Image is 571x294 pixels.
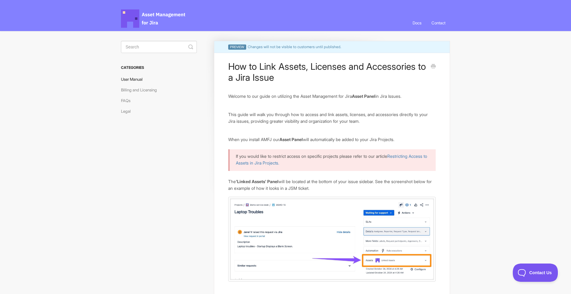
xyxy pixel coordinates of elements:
[279,137,303,142] b: Asset Panel
[236,153,428,166] p: If you would like to restrict access on specific projects please refer to our article
[352,94,375,99] b: Asset Panel
[228,178,436,191] p: The will be located at the bottom of your issue sidebar. See the screenshot below for an example ...
[121,96,135,105] a: FAQs
[121,74,147,84] a: User Manual
[121,106,135,116] a: Legal
[228,111,436,124] p: This guide will walk you through how to access and link assets, licenses, and accessories directl...
[431,63,436,70] a: Print this Article
[228,93,436,100] p: Welcome to our guide on utilizing the Asset Management for Jira in Jira Issues.
[214,41,450,53] div: Changes will not be visible to customers until published.
[121,41,197,53] input: Search
[121,85,161,95] a: Billing and Licensing
[228,197,436,282] img: file-UkebRmGLzD.jpg
[427,15,450,31] a: Contact
[252,179,278,184] b: Assets' Panel
[228,44,246,50] em: Preview
[121,62,197,73] h3: Categories
[228,61,427,83] h1: How to Link Assets, Licenses and Accessories to a Jira Issue
[236,179,250,184] b: 'Linked
[121,9,186,28] span: Asset Management for Jira Docs
[408,15,426,31] a: Docs
[236,154,427,165] a: Restricting Access to Assets in Jira Projects.
[228,136,436,143] p: When you install AMFJ our will automatically be added to your Jira Projects.
[513,264,559,282] iframe: Toggle Customer Support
